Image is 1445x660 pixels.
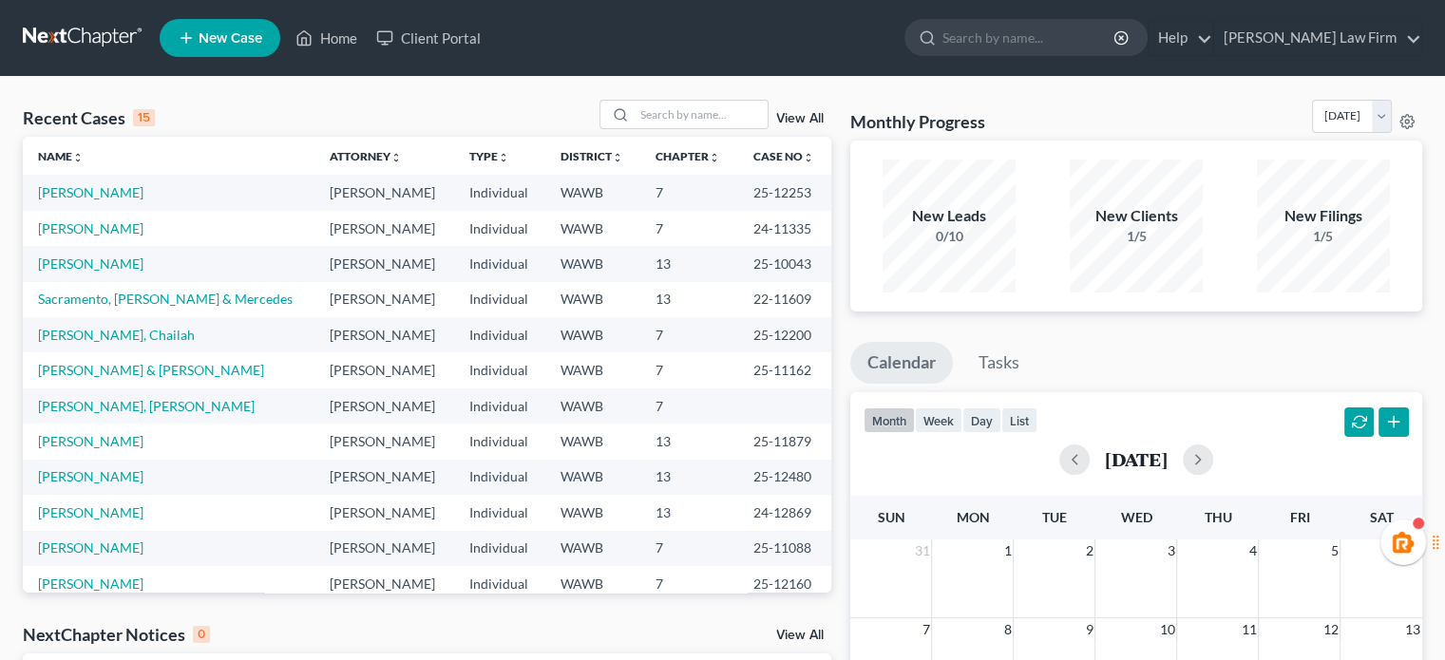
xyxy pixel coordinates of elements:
[454,531,545,566] td: Individual
[1070,227,1203,246] div: 1/5
[454,460,545,495] td: Individual
[956,509,989,525] span: Mon
[1105,449,1168,469] h2: [DATE]
[803,152,814,163] i: unfold_more
[1328,539,1340,562] span: 5
[454,317,545,352] td: Individual
[640,424,737,459] td: 13
[545,246,640,281] td: WAWB
[738,566,831,601] td: 25-12160
[561,149,623,163] a: Districtunfold_more
[38,220,143,236] a: [PERSON_NAME]
[920,618,931,641] span: 7
[314,531,453,566] td: [PERSON_NAME]
[640,211,737,246] td: 7
[640,460,737,495] td: 13
[877,509,904,525] span: Sun
[38,504,143,520] a: [PERSON_NAME]
[314,495,453,530] td: [PERSON_NAME]
[753,149,814,163] a: Case Nounfold_more
[738,317,831,352] td: 25-12200
[38,255,143,272] a: [PERSON_NAME]
[883,227,1016,246] div: 0/10
[640,246,737,281] td: 13
[454,282,545,317] td: Individual
[1246,539,1258,562] span: 4
[314,424,453,459] td: [PERSON_NAME]
[314,211,453,246] td: [PERSON_NAME]
[38,291,293,307] a: Sacramento, [PERSON_NAME] & Mercedes
[314,282,453,317] td: [PERSON_NAME]
[545,424,640,459] td: WAWB
[545,175,640,210] td: WAWB
[38,362,264,378] a: [PERSON_NAME] & [PERSON_NAME]
[738,246,831,281] td: 25-10043
[133,109,155,126] div: 15
[656,149,720,163] a: Chapterunfold_more
[469,149,509,163] a: Typeunfold_more
[1257,227,1390,246] div: 1/5
[1120,509,1151,525] span: Wed
[314,352,453,387] td: [PERSON_NAME]
[640,495,737,530] td: 13
[545,460,640,495] td: WAWB
[1403,618,1422,641] span: 13
[454,211,545,246] td: Individual
[640,175,737,210] td: 7
[850,342,953,384] a: Calendar
[1001,539,1013,562] span: 1
[454,246,545,281] td: Individual
[883,205,1016,227] div: New Leads
[545,531,640,566] td: WAWB
[454,352,545,387] td: Individual
[545,566,640,601] td: WAWB
[635,101,768,128] input: Search by name...
[38,539,143,556] a: [PERSON_NAME]
[199,31,262,46] span: New Case
[38,149,84,163] a: Nameunfold_more
[1070,205,1203,227] div: New Clients
[1204,509,1231,525] span: Thu
[314,388,453,424] td: [PERSON_NAME]
[1165,539,1176,562] span: 3
[1289,509,1309,525] span: Fri
[1321,618,1340,641] span: 12
[1257,205,1390,227] div: New Filings
[961,342,1036,384] a: Tasks
[1001,407,1037,433] button: list
[38,468,143,484] a: [PERSON_NAME]
[454,388,545,424] td: Individual
[738,531,831,566] td: 25-11088
[864,407,915,433] button: month
[738,175,831,210] td: 25-12253
[314,246,453,281] td: [PERSON_NAME]
[314,566,453,601] td: [PERSON_NAME]
[1157,618,1176,641] span: 10
[962,407,1001,433] button: day
[193,626,210,643] div: 0
[72,152,84,163] i: unfold_more
[1083,618,1094,641] span: 9
[1369,509,1393,525] span: Sat
[454,495,545,530] td: Individual
[38,575,143,592] a: [PERSON_NAME]
[38,398,255,414] a: [PERSON_NAME], [PERSON_NAME]
[709,152,720,163] i: unfold_more
[640,282,737,317] td: 13
[545,211,640,246] td: WAWB
[1149,21,1212,55] a: Help
[545,495,640,530] td: WAWB
[915,407,962,433] button: week
[545,317,640,352] td: WAWB
[1001,618,1013,641] span: 8
[640,352,737,387] td: 7
[498,152,509,163] i: unfold_more
[738,211,831,246] td: 24-11335
[776,629,824,642] a: View All
[738,460,831,495] td: 25-12480
[776,112,824,125] a: View All
[314,317,453,352] td: [PERSON_NAME]
[640,388,737,424] td: 7
[738,282,831,317] td: 22-11609
[738,352,831,387] td: 25-11162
